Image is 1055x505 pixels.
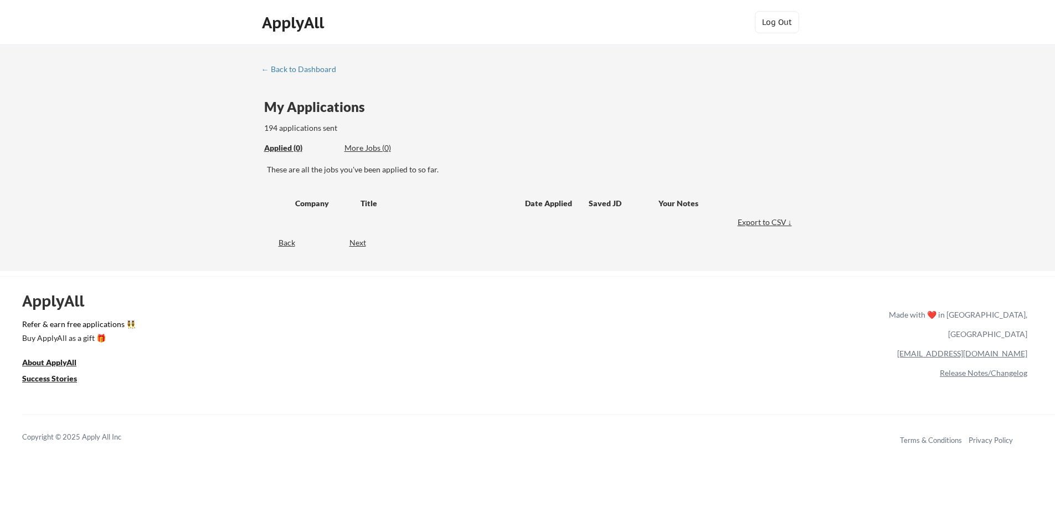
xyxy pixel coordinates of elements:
[261,237,295,248] div: Back
[264,142,336,154] div: These are all the jobs you've been applied to so far.
[295,198,351,209] div: Company
[344,142,426,154] div: More Jobs (0)
[658,198,785,209] div: Your Notes
[22,432,150,443] div: Copyright © 2025 Apply All Inc
[897,349,1027,358] a: [EMAIL_ADDRESS][DOMAIN_NAME]
[22,356,92,370] a: About ApplyAll
[589,193,658,213] div: Saved JD
[22,373,92,386] a: Success Stories
[22,358,76,367] u: About ApplyAll
[361,198,514,209] div: Title
[22,374,77,383] u: Success Stories
[261,65,344,76] a: ← Back to Dashboard
[755,11,799,33] button: Log Out
[525,198,574,209] div: Date Applied
[344,142,426,154] div: These are job applications we think you'd be a good fit for, but couldn't apply you to automatica...
[22,320,657,332] a: Refer & earn free applications 👯‍♀️
[261,65,344,73] div: ← Back to Dashboard
[264,142,336,154] div: Applied (0)
[262,13,327,32] div: ApplyAll
[884,305,1027,344] div: Made with ❤️ in [GEOGRAPHIC_DATA], [GEOGRAPHIC_DATA]
[940,368,1027,378] a: Release Notes/Changelog
[349,237,379,248] div: Next
[22,332,133,346] a: Buy ApplyAll as a gift 🎁
[900,436,962,445] a: Terms & Conditions
[22,334,133,342] div: Buy ApplyAll as a gift 🎁
[22,292,97,310] div: ApplyAll
[738,217,795,228] div: Export to CSV ↓
[264,100,374,114] div: My Applications
[264,123,478,134] div: 194 applications sent
[267,164,795,175] div: These are all the jobs you've been applied to so far.
[969,436,1013,445] a: Privacy Policy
